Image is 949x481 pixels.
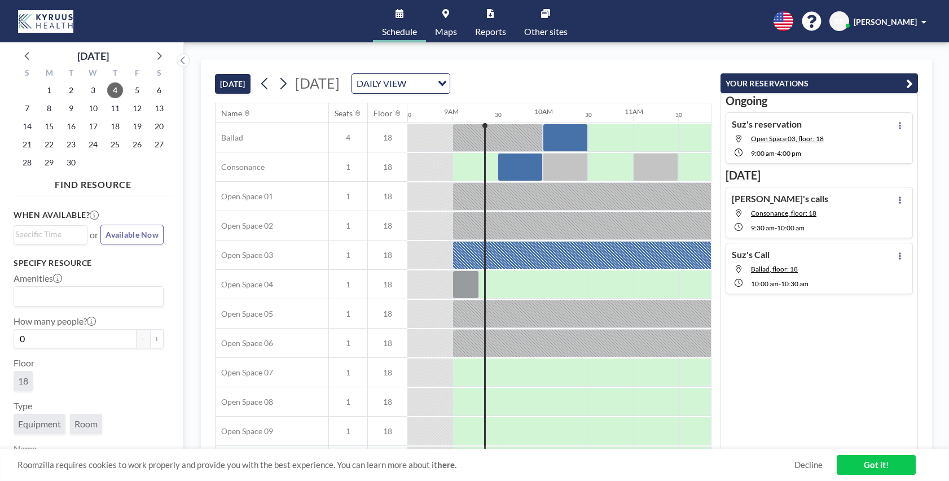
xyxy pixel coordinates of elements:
span: Wednesday, September 17, 2025 [85,119,101,134]
span: 18 [368,338,407,348]
span: 10:00 AM [777,224,805,232]
a: Got it! [837,455,916,475]
span: Open Space 01 [216,191,273,202]
span: Open Space 03, floor: 18 [751,134,824,143]
span: 1 [329,191,367,202]
h4: Suz's Call [732,249,770,260]
span: Sunday, September 21, 2025 [19,137,35,152]
span: 9:00 AM [751,149,775,158]
span: Thursday, September 11, 2025 [107,100,123,116]
span: [DATE] [295,75,340,91]
span: 1 [329,162,367,172]
span: Tuesday, September 2, 2025 [63,82,79,98]
span: Monday, September 8, 2025 [41,100,57,116]
button: Available Now [100,225,164,244]
span: Thursday, September 4, 2025 [107,82,123,98]
span: Consonance, floor: 18 [751,209,816,217]
span: 18 [18,375,28,387]
span: 1 [329,368,367,378]
span: Other sites [524,27,568,36]
span: SR [834,16,844,27]
input: Search for option [410,76,431,91]
div: 30 [405,111,411,119]
a: Decline [794,460,823,470]
span: Saturday, September 20, 2025 [151,119,167,134]
div: 11AM [625,107,643,116]
label: Amenities [14,273,62,284]
span: 18 [368,250,407,260]
span: Equipment [18,418,61,430]
span: 1 [329,250,367,260]
div: 10AM [534,107,553,116]
span: Saturday, September 6, 2025 [151,82,167,98]
span: 18 [368,309,407,319]
input: Search for option [15,289,157,304]
div: Search for option [14,226,87,243]
span: Available Now [106,230,159,239]
span: Monday, September 15, 2025 [41,119,57,134]
label: Name [14,443,37,454]
div: 30 [495,111,502,119]
span: Open Space 04 [216,279,273,290]
span: Monday, September 1, 2025 [41,82,57,98]
span: Sunday, September 28, 2025 [19,155,35,170]
div: S [16,67,38,81]
span: 18 [368,368,407,378]
div: S [148,67,170,81]
span: 1 [329,338,367,348]
div: Search for option [14,287,163,306]
h3: [DATE] [726,168,913,182]
span: Open Space 02 [216,221,273,231]
div: T [60,67,82,81]
span: Friday, September 12, 2025 [129,100,145,116]
span: or [90,229,98,240]
span: Thursday, September 18, 2025 [107,119,123,134]
span: 10:30 AM [781,279,809,288]
span: [PERSON_NAME] [854,17,917,27]
h3: Ongoing [726,94,913,108]
span: Schedule [382,27,417,36]
span: Saturday, September 27, 2025 [151,137,167,152]
button: YOUR RESERVATIONS [720,73,918,93]
span: 18 [368,397,407,407]
span: Open Space 06 [216,338,273,348]
span: - [775,224,777,232]
span: Open Space 07 [216,368,273,378]
input: Search for option [15,228,81,240]
span: Monday, September 29, 2025 [41,155,57,170]
a: here. [437,460,456,470]
span: 1 [329,279,367,290]
div: Name [221,108,242,119]
span: Wednesday, September 24, 2025 [85,137,101,152]
span: Sunday, September 14, 2025 [19,119,35,134]
label: How many people? [14,316,96,327]
span: Maps [435,27,457,36]
span: 10:00 AM [751,279,779,288]
span: 1 [329,426,367,436]
span: 1 [329,309,367,319]
span: Wednesday, September 10, 2025 [85,100,101,116]
div: M [38,67,60,81]
button: + [150,329,164,348]
div: Floor [374,108,393,119]
div: [DATE] [77,48,109,64]
span: - [779,279,781,288]
div: 9AM [444,107,459,116]
span: - [775,149,777,158]
span: Wednesday, September 3, 2025 [85,82,101,98]
span: Ballad [216,133,243,143]
h4: Suz's reservation [732,119,802,130]
span: 18 [368,162,407,172]
span: Monday, September 22, 2025 [41,137,57,152]
span: 18 [368,279,407,290]
span: Tuesday, September 23, 2025 [63,137,79,152]
span: Saturday, September 13, 2025 [151,100,167,116]
button: - [137,329,150,348]
span: 1 [329,397,367,407]
h3: Specify resource [14,258,164,268]
span: Consonance [216,162,265,172]
span: 4 [329,133,367,143]
div: Search for option [352,74,450,93]
span: 9:30 AM [751,224,775,232]
span: Ballad, floor: 18 [751,265,798,273]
